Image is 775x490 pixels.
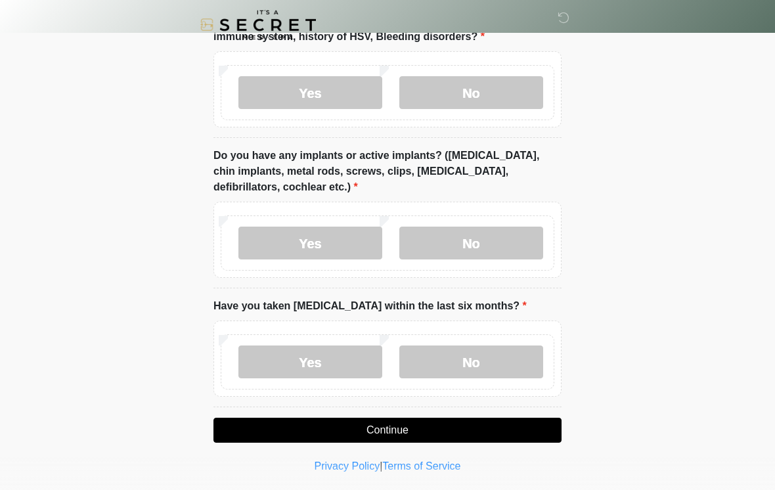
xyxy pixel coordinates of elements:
[382,460,460,472] a: Terms of Service
[213,418,562,443] button: Continue
[399,345,543,378] label: No
[238,227,382,259] label: Yes
[399,227,543,259] label: No
[213,298,527,314] label: Have you taken [MEDICAL_DATA] within the last six months?
[238,76,382,109] label: Yes
[213,148,562,195] label: Do you have any implants or active implants? ([MEDICAL_DATA], chin implants, metal rods, screws, ...
[380,460,382,472] a: |
[315,460,380,472] a: Privacy Policy
[238,345,382,378] label: Yes
[200,10,316,39] img: It's A Secret Med Spa Logo
[399,76,543,109] label: No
